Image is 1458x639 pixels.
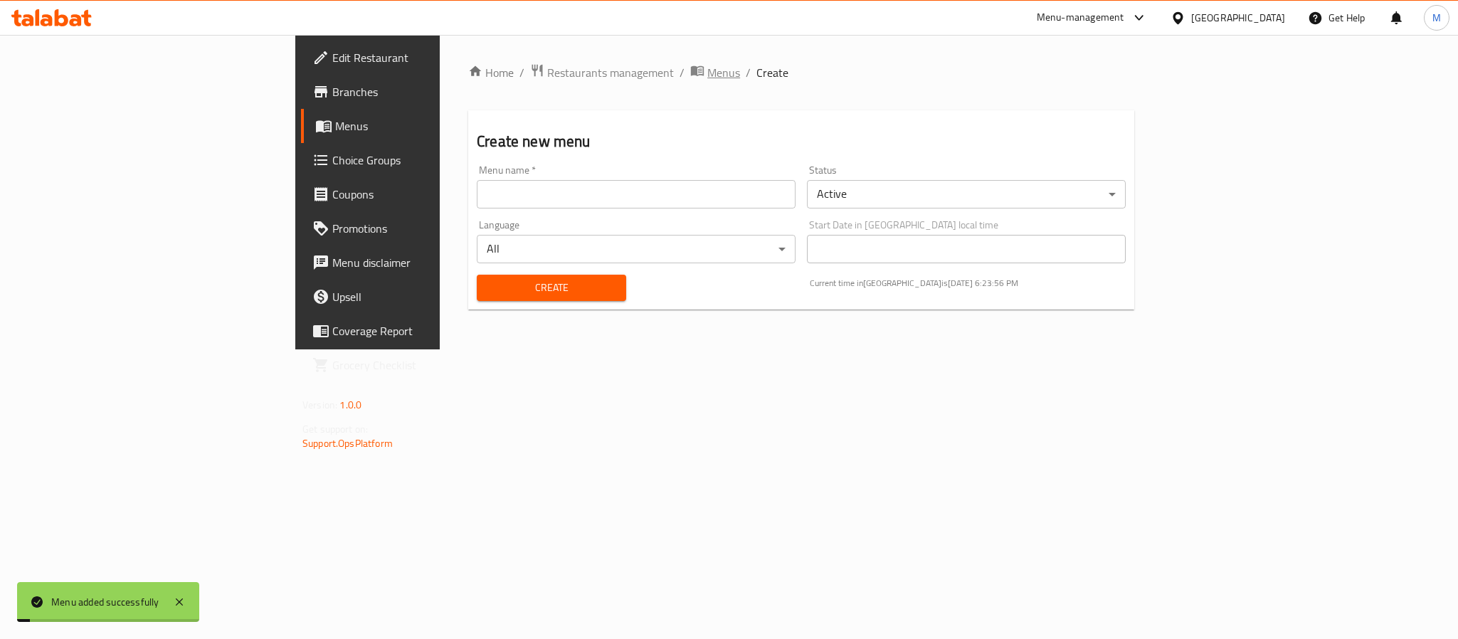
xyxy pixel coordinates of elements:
[477,275,626,301] button: Create
[746,64,751,81] li: /
[332,288,527,305] span: Upsell
[1432,10,1441,26] span: M
[51,594,159,610] div: Menu added successfully
[547,64,674,81] span: Restaurants management
[477,235,796,263] div: All
[301,348,539,382] a: Grocery Checklist
[1037,9,1124,26] div: Menu-management
[301,177,539,211] a: Coupons
[301,75,539,109] a: Branches
[332,83,527,100] span: Branches
[301,41,539,75] a: Edit Restaurant
[301,143,539,177] a: Choice Groups
[302,396,337,414] span: Version:
[468,63,1134,82] nav: breadcrumb
[477,180,796,208] input: Please enter Menu name
[332,49,527,66] span: Edit Restaurant
[707,64,740,81] span: Menus
[302,434,393,453] a: Support.OpsPlatform
[332,220,527,237] span: Promotions
[301,109,539,143] a: Menus
[530,63,674,82] a: Restaurants management
[301,245,539,280] a: Menu disclaimer
[339,396,361,414] span: 1.0.0
[332,152,527,169] span: Choice Groups
[302,420,368,438] span: Get support on:
[477,131,1126,152] h2: Create new menu
[807,180,1126,208] div: Active
[680,64,685,81] li: /
[690,63,740,82] a: Menus
[301,211,539,245] a: Promotions
[756,64,788,81] span: Create
[332,322,527,339] span: Coverage Report
[1191,10,1285,26] div: [GEOGRAPHIC_DATA]
[332,186,527,203] span: Coupons
[810,277,1126,290] p: Current time in [GEOGRAPHIC_DATA] is [DATE] 6:23:56 PM
[301,280,539,314] a: Upsell
[335,117,527,134] span: Menus
[332,254,527,271] span: Menu disclaimer
[332,357,527,374] span: Grocery Checklist
[488,279,615,297] span: Create
[301,314,539,348] a: Coverage Report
